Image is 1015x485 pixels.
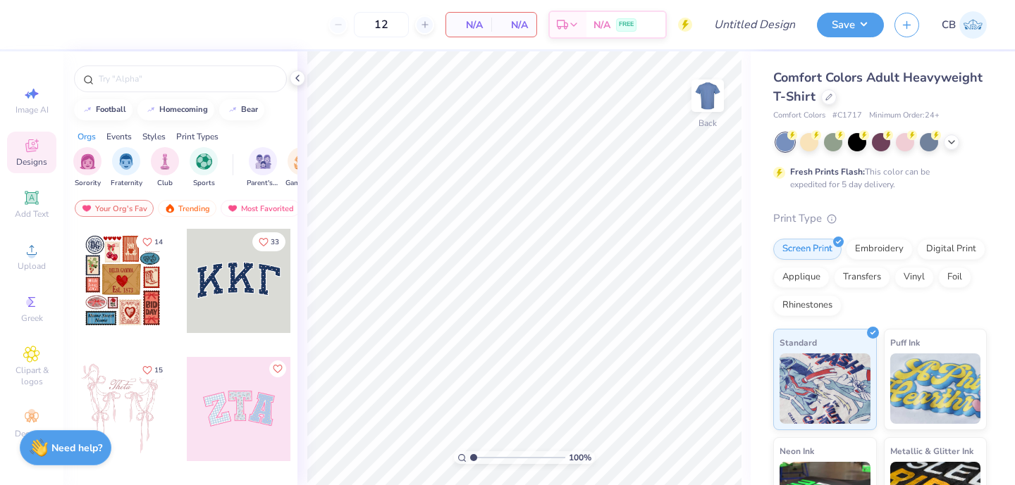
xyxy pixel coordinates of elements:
span: 15 [154,367,163,374]
img: Club Image [157,153,173,170]
span: Puff Ink [890,335,920,350]
span: FREE [619,20,634,30]
input: Untitled Design [703,11,806,39]
button: Like [269,360,286,377]
button: Like [252,232,285,251]
img: most_fav.gif [227,203,238,213]
div: Digital Print [917,239,985,260]
span: N/A [593,18,610,32]
span: Upload [18,260,46,272]
span: Image AI [16,104,49,115]
button: filter button [151,147,179,189]
div: Embroidery [846,239,913,260]
strong: Fresh Prints Flash: [790,166,865,177]
div: Vinyl [894,267,934,288]
span: N/A [455,18,483,32]
div: Transfers [834,267,890,288]
span: Decorate [15,428,49,439]
button: filter button [190,147,218,189]
div: Most Favorited [221,200,300,217]
input: – – [354,12,409,37]
span: 33 [271,239,279,246]
div: Events [106,130,132,143]
img: Caroline Beach [959,11,987,39]
span: Parent's Weekend [247,178,279,189]
span: Metallic & Glitter Ink [890,443,973,458]
span: # C1717 [832,110,862,122]
span: Game Day [285,178,318,189]
span: Greek [21,313,43,324]
span: Fraternity [111,178,142,189]
div: Print Type [773,210,987,227]
img: trend_line.gif [227,106,238,114]
span: Clipart & logos [7,365,56,387]
div: Screen Print [773,239,842,260]
img: Standard [780,353,871,424]
span: Sports [193,178,215,189]
div: filter for Game Day [285,147,318,189]
span: N/A [500,18,528,32]
button: Like [136,360,169,379]
button: homecoming [137,99,214,120]
span: Comfort Colors [773,110,825,122]
div: Back [699,117,717,130]
span: 14 [154,239,163,246]
img: most_fav.gif [81,203,92,213]
img: trend_line.gif [82,106,93,114]
div: Print Types [176,130,219,143]
button: Like [136,232,169,251]
span: Minimum Order: 24 + [869,110,940,122]
img: Back [694,82,722,110]
span: Standard [780,335,817,350]
div: Applique [773,267,830,288]
img: trend_line.gif [145,106,156,114]
button: filter button [73,147,101,189]
div: homecoming [159,106,208,113]
span: Sorority [75,178,101,189]
span: Add Text [15,208,49,220]
div: Orgs [78,130,96,143]
div: filter for Parent's Weekend [247,147,279,189]
span: Neon Ink [780,443,814,458]
img: Game Day Image [294,153,310,170]
img: Puff Ink [890,353,981,424]
input: Try "Alpha" [97,72,278,86]
a: CB [942,11,987,39]
div: filter for Sorority [73,147,101,189]
div: Trending [158,200,216,217]
img: Sports Image [196,153,212,170]
img: Sorority Image [80,153,96,170]
button: filter button [247,147,279,189]
img: trending.gif [164,203,176,213]
button: football [74,99,133,120]
img: Fraternity Image [118,153,134,170]
button: filter button [111,147,142,189]
div: football [96,106,126,113]
button: bear [219,99,264,120]
div: bear [241,106,258,113]
div: filter for Club [151,147,179,189]
button: Save [817,13,884,37]
div: Styles [142,130,166,143]
span: Club [157,178,173,189]
strong: Need help? [51,441,102,455]
button: filter button [285,147,318,189]
img: Parent's Weekend Image [255,153,271,170]
div: Foil [938,267,971,288]
div: filter for Sports [190,147,218,189]
div: Your Org's Fav [75,200,154,217]
span: 100 % [569,451,591,464]
span: CB [942,17,956,33]
div: This color can be expedited for 5 day delivery. [790,165,964,191]
div: filter for Fraternity [111,147,142,189]
div: Rhinestones [773,295,842,316]
span: Designs [16,156,47,168]
span: Comfort Colors Adult Heavyweight T-Shirt [773,69,983,105]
